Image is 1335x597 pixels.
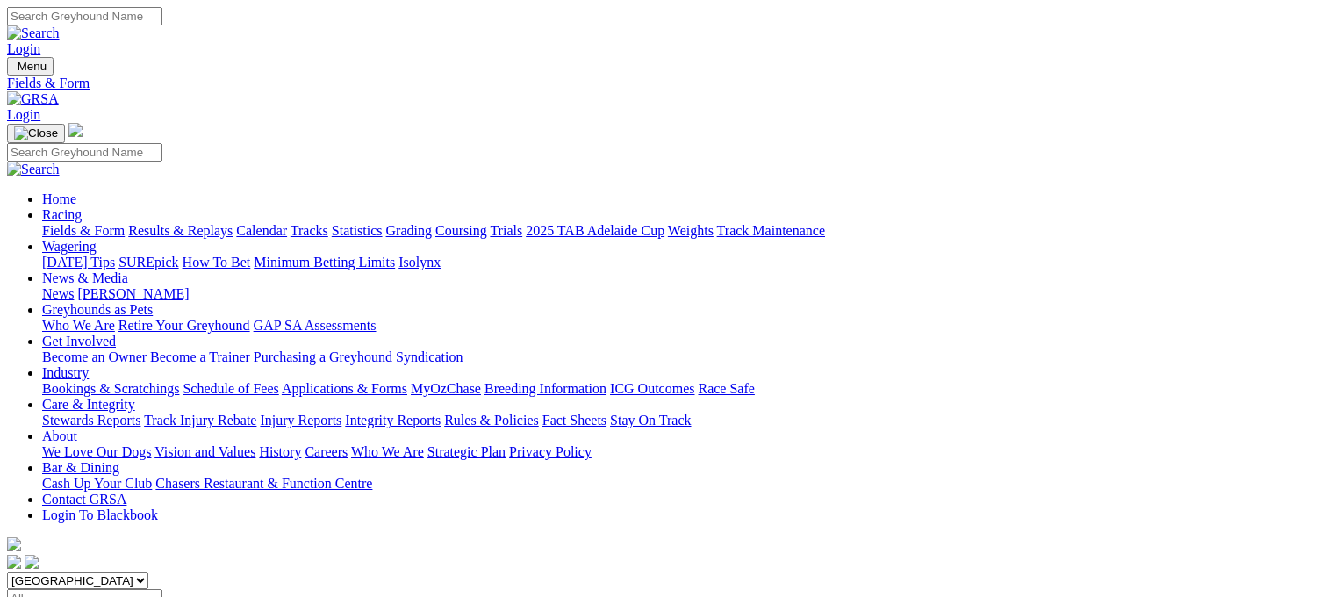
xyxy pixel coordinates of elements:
[150,349,250,364] a: Become a Trainer
[282,381,407,396] a: Applications & Forms
[610,413,691,428] a: Stay On Track
[7,162,60,177] img: Search
[154,444,255,459] a: Vision and Values
[351,444,424,459] a: Who We Are
[25,555,39,569] img: twitter.svg
[42,318,115,333] a: Who We Are
[183,255,251,270] a: How To Bet
[435,223,487,238] a: Coursing
[42,223,1328,239] div: Racing
[183,381,278,396] a: Schedule of Fees
[386,223,432,238] a: Grading
[398,255,441,270] a: Isolynx
[42,349,1328,365] div: Get Involved
[42,444,1328,460] div: About
[526,223,664,238] a: 2025 TAB Adelaide Cup
[444,413,539,428] a: Rules & Policies
[332,223,383,238] a: Statistics
[254,255,395,270] a: Minimum Betting Limits
[42,507,158,522] a: Login To Blackbook
[7,537,21,551] img: logo-grsa-white.png
[42,255,115,270] a: [DATE] Tips
[18,60,47,73] span: Menu
[42,318,1328,334] div: Greyhounds as Pets
[7,555,21,569] img: facebook.svg
[7,143,162,162] input: Search
[42,239,97,254] a: Wagering
[610,381,694,396] a: ICG Outcomes
[7,124,65,143] button: Toggle navigation
[42,492,126,507] a: Contact GRSA
[42,476,1328,492] div: Bar & Dining
[155,476,372,491] a: Chasers Restaurant & Function Centre
[42,334,116,349] a: Get Involved
[42,476,152,491] a: Cash Up Your Club
[484,381,606,396] a: Breeding Information
[7,7,162,25] input: Search
[291,223,328,238] a: Tracks
[42,413,140,428] a: Stewards Reports
[668,223,714,238] a: Weights
[7,107,40,122] a: Login
[305,444,348,459] a: Careers
[254,349,392,364] a: Purchasing a Greyhound
[7,57,54,76] button: Toggle navigation
[42,397,135,412] a: Care & Integrity
[260,413,341,428] a: Injury Reports
[490,223,522,238] a: Trials
[427,444,506,459] a: Strategic Plan
[236,223,287,238] a: Calendar
[144,413,256,428] a: Track Injury Rebate
[42,286,74,301] a: News
[396,349,463,364] a: Syndication
[345,413,441,428] a: Integrity Reports
[42,381,1328,397] div: Industry
[7,25,60,41] img: Search
[42,460,119,475] a: Bar & Dining
[128,223,233,238] a: Results & Replays
[14,126,58,140] img: Close
[509,444,592,459] a: Privacy Policy
[254,318,377,333] a: GAP SA Assessments
[42,381,179,396] a: Bookings & Scratchings
[42,270,128,285] a: News & Media
[42,428,77,443] a: About
[7,91,59,107] img: GRSA
[542,413,606,428] a: Fact Sheets
[698,381,754,396] a: Race Safe
[42,302,153,317] a: Greyhounds as Pets
[42,365,89,380] a: Industry
[68,123,83,137] img: logo-grsa-white.png
[118,255,178,270] a: SUREpick
[42,255,1328,270] div: Wagering
[411,381,481,396] a: MyOzChase
[717,223,825,238] a: Track Maintenance
[42,413,1328,428] div: Care & Integrity
[42,444,151,459] a: We Love Our Dogs
[77,286,189,301] a: [PERSON_NAME]
[42,349,147,364] a: Become an Owner
[42,207,82,222] a: Racing
[42,286,1328,302] div: News & Media
[7,41,40,56] a: Login
[42,191,76,206] a: Home
[259,444,301,459] a: History
[118,318,250,333] a: Retire Your Greyhound
[42,223,125,238] a: Fields & Form
[7,76,1328,91] a: Fields & Form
